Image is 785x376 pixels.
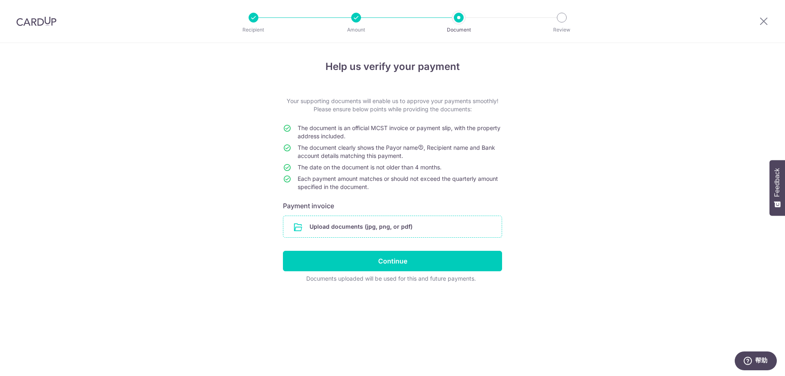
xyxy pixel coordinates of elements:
span: Feedback [774,168,781,197]
span: The date on the document is not older than 4 months. [298,164,442,171]
span: The document is an official MCST invoice or payment slip, with the property address included. [298,124,500,140]
p: Recipient [223,26,284,34]
p: Review [532,26,592,34]
p: Amount [326,26,386,34]
img: CardUp [16,16,56,26]
span: The document clearly shows the Payor name , Recipient name and Bank account details matching this... [298,144,495,159]
h4: Help us verify your payment [283,59,502,74]
button: Feedback - Show survey [769,160,785,216]
iframe: 打开一个小组件，您可以在其中找到更多信息 [734,351,777,372]
div: Upload documents (jpg, png, or pdf) [283,216,502,238]
div: Documents uploaded will be used for this and future payments. [283,275,499,283]
span: Each payment amount matches or should not exceed the quarterly amount specified in the document. [298,175,498,190]
h6: Payment invoice [283,201,502,211]
input: Continue [283,251,502,271]
p: Your supporting documents will enable us to approve your payments smoothly! Please ensure below p... [283,97,502,113]
p: Document [428,26,489,34]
